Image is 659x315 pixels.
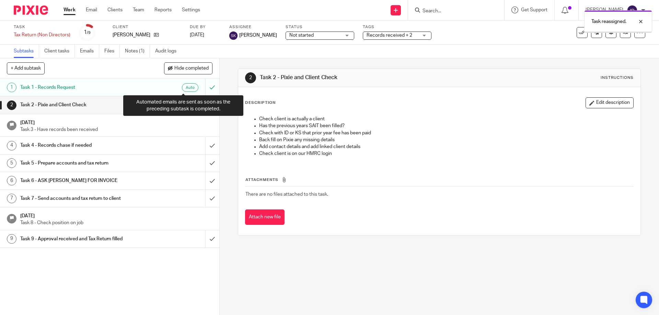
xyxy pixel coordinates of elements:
[20,234,139,244] h1: Task 9 - Approval received and Tax Return filled
[20,158,139,168] h1: Task 5 - Prepare accounts and tax return
[7,176,16,185] div: 6
[182,7,200,13] a: Settings
[7,100,16,110] div: 2
[20,219,212,226] p: Task 8 - Check position on job
[591,18,626,25] p: Task reassigned.
[80,45,99,58] a: Emails
[155,45,182,58] a: Audit logs
[63,7,76,13] a: Work
[20,175,139,186] h1: Task 6 - ASK [PERSON_NAME] FOR INVOICE
[182,83,198,92] div: Auto
[7,158,16,168] div: 5
[133,7,144,13] a: Team
[245,100,276,106] p: Description
[229,24,277,30] label: Assignee
[86,7,97,13] a: Email
[20,193,139,204] h1: Task 7 - Send accounts and tax return to client
[20,100,139,110] h1: Task 2 - Pixie and Client Check
[586,97,634,108] button: Edit description
[107,7,123,13] a: Clients
[245,192,328,197] span: There are no files attached to this task.
[601,75,634,81] div: Instructions
[259,116,633,122] p: Check client is actually a client
[229,32,238,40] img: svg%3E
[7,83,16,92] div: 1
[20,140,139,150] h1: Task 4 - Records chase if needed
[84,28,91,36] div: 1
[104,45,120,58] a: Files
[113,32,150,38] p: [PERSON_NAME]
[259,136,633,143] p: Back fill on Pixie any missing details
[259,130,633,136] p: Check with ID or KS that prior year fee has been paid
[44,45,75,58] a: Client tasks
[154,7,172,13] a: Reports
[20,126,212,133] p: Task 3 - Have records been received
[125,45,150,58] a: Notes (1)
[286,24,354,30] label: Status
[7,141,16,150] div: 4
[259,150,633,157] p: Check client is on our HMRC login
[7,194,16,203] div: 7
[164,62,212,74] button: Hide completed
[14,5,48,15] img: Pixie
[239,32,277,39] span: [PERSON_NAME]
[627,5,638,16] img: svg%3E
[14,24,70,30] label: Task
[245,178,278,182] span: Attachments
[260,74,454,81] h1: Task 2 - Pixie and Client Check
[20,82,139,93] h1: Task 1 - Records Request
[113,24,181,30] label: Client
[259,122,633,129] p: Has the previous years SAIT been filled?
[20,211,212,219] h1: [DATE]
[7,234,16,244] div: 9
[190,24,221,30] label: Due by
[14,45,39,58] a: Subtasks
[367,33,412,38] span: Records received + 2
[7,62,45,74] button: + Add subtask
[245,72,256,83] div: 2
[14,32,70,38] div: Tax Return (Non Directors)
[87,31,91,35] small: /9
[259,143,633,150] p: Add contact details and add linked client details
[20,118,212,126] h1: [DATE]
[190,33,204,37] span: [DATE]
[245,209,285,225] button: Attach new file
[174,66,209,71] span: Hide completed
[289,33,314,38] span: Not started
